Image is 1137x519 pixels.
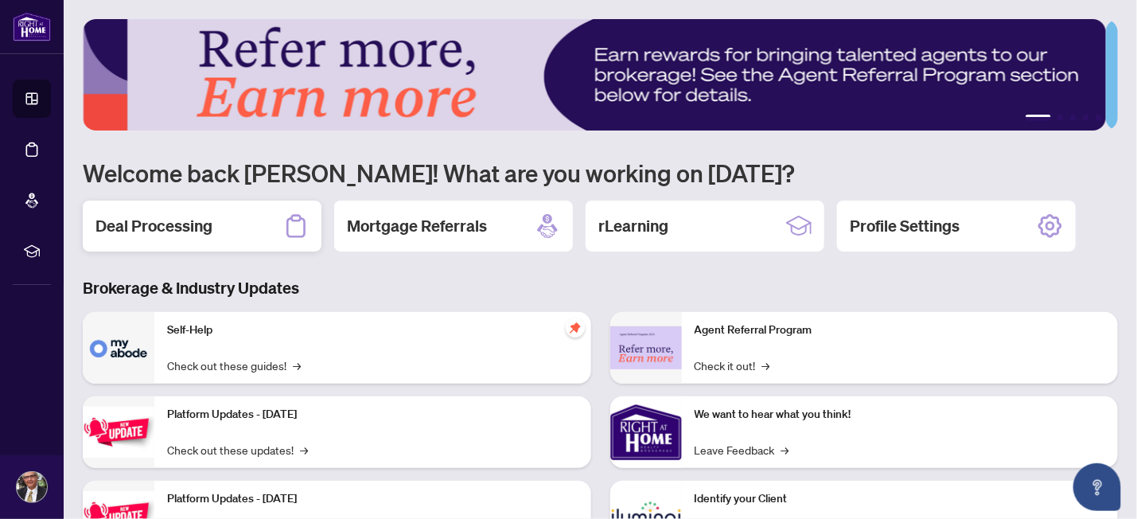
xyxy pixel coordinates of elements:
[1096,115,1102,121] button: 5
[13,12,51,41] img: logo
[83,277,1118,299] h3: Brokerage & Industry Updates
[1070,115,1077,121] button: 3
[598,215,668,237] h2: rLearning
[1057,115,1064,121] button: 2
[781,441,789,459] span: →
[695,357,770,374] a: Check it out!→
[83,19,1106,131] img: Slide 0
[566,318,585,338] span: pushpin
[610,326,682,370] img: Agent Referral Program
[83,158,1118,188] h1: Welcome back [PERSON_NAME]! What are you working on [DATE]?
[83,407,154,457] img: Platform Updates - July 21, 2025
[695,490,1106,508] p: Identify your Client
[1026,115,1051,121] button: 1
[610,396,682,468] img: We want to hear what you think!
[850,215,960,237] h2: Profile Settings
[347,215,487,237] h2: Mortgage Referrals
[167,441,308,459] a: Check out these updates!→
[695,322,1106,339] p: Agent Referral Program
[167,357,301,374] a: Check out these guides!→
[300,441,308,459] span: →
[1073,463,1121,511] button: Open asap
[17,472,47,502] img: Profile Icon
[83,312,154,384] img: Self-Help
[167,406,578,423] p: Platform Updates - [DATE]
[293,357,301,374] span: →
[95,215,212,237] h2: Deal Processing
[695,441,789,459] a: Leave Feedback→
[762,357,770,374] span: →
[1083,115,1089,121] button: 4
[695,406,1106,423] p: We want to hear what you think!
[167,490,578,508] p: Platform Updates - [DATE]
[167,322,578,339] p: Self-Help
